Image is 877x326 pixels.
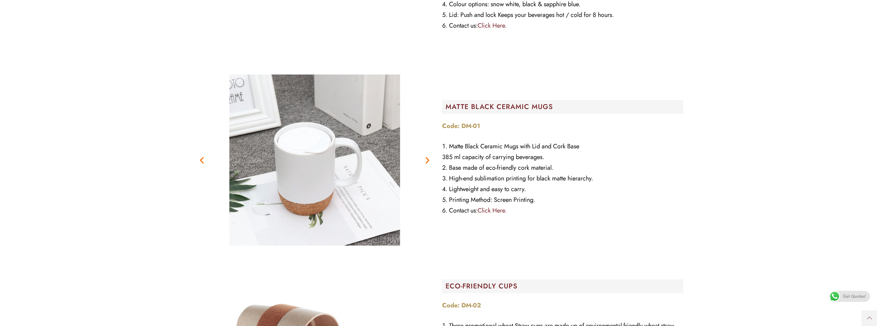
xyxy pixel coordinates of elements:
[449,195,535,204] span: Printing Method: Screen Printing.
[442,20,683,31] li: Contact us:
[197,156,206,164] div: Previous slide
[442,121,480,130] strong: Code: DM-01
[449,174,593,183] span: High-end sublimation printing for black matte hierarchy.
[423,156,432,164] div: Next slide
[442,10,683,20] li: Lid: Push and lock Keeps your beverages hot / cold for 8 hours.
[446,103,683,110] h2: MATTE BLACK CERAMIC MUGS
[442,205,683,216] li: Contact us:
[442,142,579,161] span: Matte Black Ceramic Mugs with Lid and Cork Base 385 ml capacity of carrying beverages.
[843,291,866,302] span: Get Quotes!
[194,74,435,246] div: Image Carousel
[446,283,683,290] h2: ECO-FRIENDLY CUPS
[194,74,435,246] div: 3 / 4
[442,301,481,310] strong: Code: DM-02
[228,74,401,246] img: Artboard-1
[478,206,507,215] a: Click Here.
[449,185,526,194] span: Lightweight and easy to carry.
[449,163,553,172] span: Base made of eco-friendly cork material.
[478,21,507,30] a: Click Here.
